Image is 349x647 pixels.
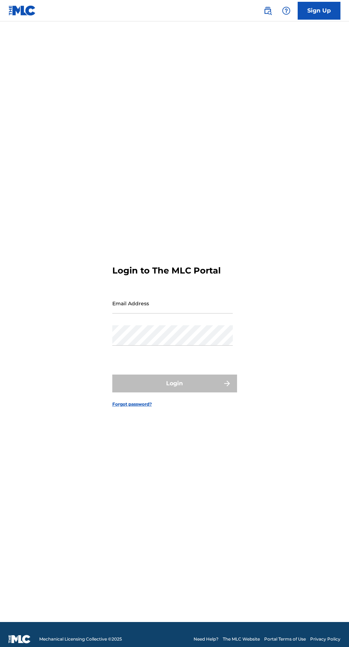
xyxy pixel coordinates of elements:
[39,636,122,642] span: Mechanical Licensing Collective © 2025
[9,5,36,16] img: MLC Logo
[279,4,293,18] div: Help
[9,635,31,643] img: logo
[264,636,306,642] a: Portal Terms of Use
[282,6,291,15] img: help
[310,636,340,642] a: Privacy Policy
[112,401,152,407] a: Forgot password?
[263,6,272,15] img: search
[223,636,260,642] a: The MLC Website
[298,2,340,20] a: Sign Up
[194,636,219,642] a: Need Help?
[112,265,221,276] h3: Login to The MLC Portal
[261,4,275,18] a: Public Search
[313,613,349,647] iframe: Chat Widget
